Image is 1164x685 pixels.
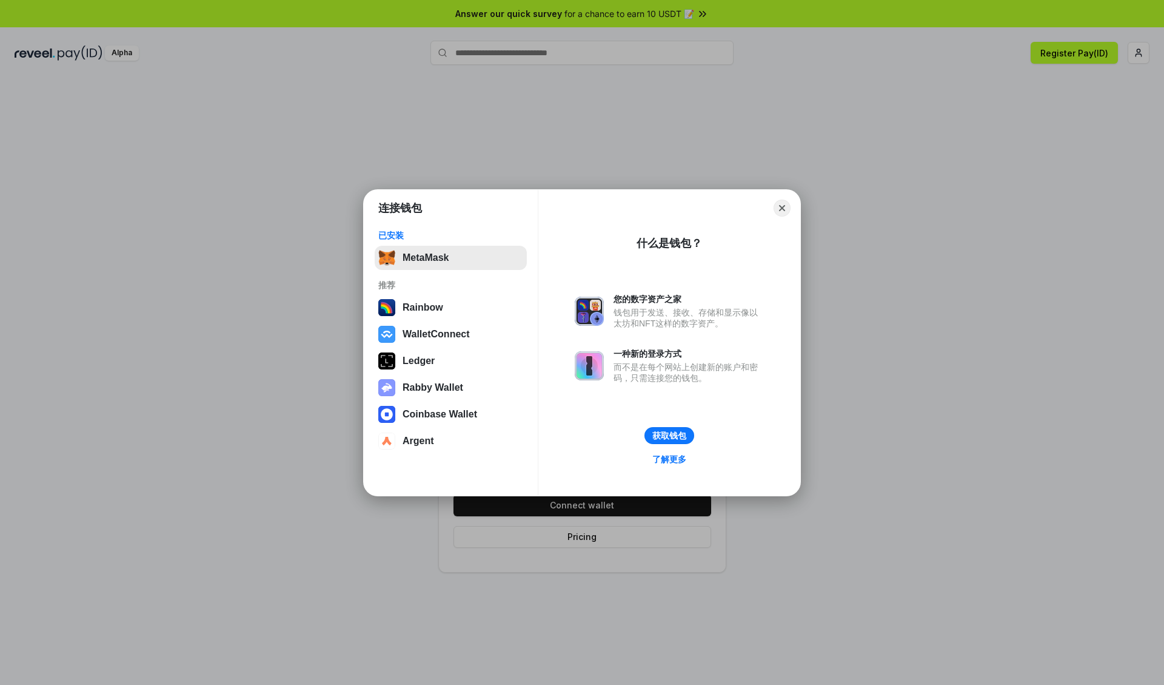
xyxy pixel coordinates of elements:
[575,351,604,380] img: svg+xml,%3Csvg%20xmlns%3D%22http%3A%2F%2Fwww.w3.org%2F2000%2Fsvg%22%20fill%3D%22none%22%20viewBox...
[378,280,523,291] div: 推荐
[375,376,527,400] button: Rabby Wallet
[575,297,604,326] img: svg+xml,%3Csvg%20xmlns%3D%22http%3A%2F%2Fwww.w3.org%2F2000%2Fsvg%22%20fill%3D%22none%22%20viewBox...
[378,299,395,316] img: svg+xml,%3Csvg%20width%3D%22120%22%20height%3D%22120%22%20viewBox%3D%220%200%20120%20120%22%20fil...
[614,294,764,305] div: 您的数字资产之家
[403,436,434,447] div: Argent
[375,402,527,427] button: Coinbase Wallet
[403,252,449,263] div: MetaMask
[378,433,395,450] img: svg+xml,%3Csvg%20width%3D%2228%22%20height%3D%2228%22%20viewBox%3D%220%200%2028%2028%22%20fill%3D...
[403,382,463,393] div: Rabby Wallet
[403,356,435,366] div: Ledger
[378,406,395,423] img: svg+xml,%3Csvg%20width%3D%2228%22%20height%3D%2228%22%20viewBox%3D%220%200%2028%2028%22%20fill%3D...
[375,246,527,270] button: MetaMask
[378,353,395,369] img: svg+xml,%3Csvg%20xmlns%3D%22http%3A%2F%2Fwww.w3.org%2F2000%2Fsvg%22%20width%3D%2228%22%20height%3...
[403,409,477,420] div: Coinbase Wallet
[403,329,470,340] div: WalletConnect
[378,201,422,215] h1: 连接钱包
[774,200,791,217] button: Close
[378,379,395,396] img: svg+xml,%3Csvg%20xmlns%3D%22http%3A%2F%2Fwww.w3.org%2F2000%2Fsvg%22%20fill%3D%22none%22%20viewBox...
[378,230,523,241] div: 已安装
[375,429,527,453] button: Argent
[378,326,395,343] img: svg+xml,%3Csvg%20width%3D%2228%22%20height%3D%2228%22%20viewBox%3D%220%200%2028%2028%22%20fill%3D...
[614,348,764,359] div: 一种新的登录方式
[652,430,686,441] div: 获取钱包
[645,451,694,467] a: 了解更多
[403,302,443,313] div: Rainbow
[375,322,527,346] button: WalletConnect
[637,236,702,251] div: 什么是钱包？
[652,454,686,465] div: 了解更多
[614,307,764,329] div: 钱包用于发送、接收、存储和显示像以太坊和NFT这样的数字资产。
[644,427,694,444] button: 获取钱包
[614,362,764,383] div: 而不是在每个网站上创建新的账户和密码，只需连接您的钱包。
[378,249,395,266] img: svg+xml,%3Csvg%20fill%3D%22none%22%20height%3D%2233%22%20viewBox%3D%220%200%2035%2033%22%20width%...
[375,349,527,373] button: Ledger
[375,295,527,320] button: Rainbow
